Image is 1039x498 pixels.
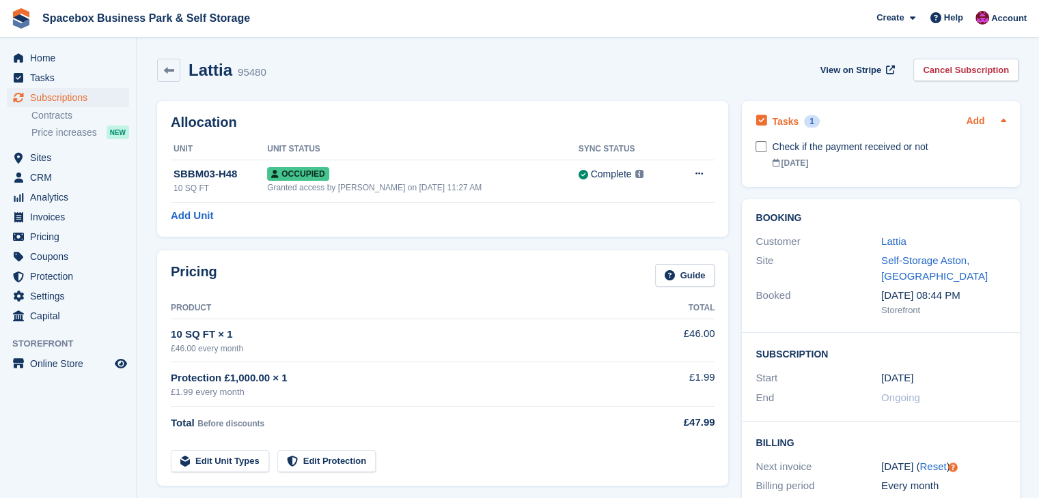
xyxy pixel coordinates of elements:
div: End [756,390,881,406]
a: menu [7,48,129,68]
h2: Pricing [171,264,217,287]
img: icon-info-grey-7440780725fd019a000dd9b08b2336e03edf1995a4989e88bcd33f0948082b44.svg [635,170,643,178]
span: Coupons [30,247,112,266]
a: menu [7,287,129,306]
a: Reset [919,460,946,472]
div: 10 SQ FT × 1 [171,327,643,342]
div: Granted access by [PERSON_NAME] on [DATE] 11:27 AM [267,181,578,194]
span: CRM [30,168,112,187]
a: menu [7,247,129,266]
span: Total [171,417,195,428]
span: Create [876,11,904,25]
a: Guide [655,264,715,287]
span: Account [991,12,1027,25]
div: 95480 [238,65,266,80]
span: Settings [30,287,112,306]
div: [DATE] 08:44 PM [881,288,1007,304]
span: Protection [30,267,112,286]
div: 10 SQ FT [174,182,267,194]
a: menu [7,267,129,286]
th: Total [643,297,715,319]
div: Every month [881,478,1007,494]
span: Ongoing [881,392,920,403]
td: £1.99 [643,362,715,407]
a: menu [7,168,129,187]
h2: Booking [756,213,1006,224]
h2: Allocation [171,115,715,130]
a: Check if the payment received or not [DATE] [772,133,1006,176]
div: Billing period [756,478,881,494]
div: [DATE] ( ) [881,459,1007,475]
h2: Subscription [756,347,1006,360]
div: Tooltip anchor [947,461,959,473]
a: Self-Storage Aston, [GEOGRAPHIC_DATA] [881,254,988,282]
div: NEW [107,126,129,139]
th: Sync Status [579,138,674,160]
a: menu [7,354,129,373]
span: Sites [30,148,112,167]
a: Spacebox Business Park & Self Storage [37,7,255,29]
a: Contracts [31,109,129,122]
div: Protection £1,000.00 × 1 [171,370,643,386]
a: menu [7,88,129,107]
span: Storefront [12,337,136,351]
div: £46.00 every month [171,342,643,355]
span: Invoices [30,207,112,226]
a: Cancel Subscription [913,59,1019,81]
th: Unit [171,138,267,160]
div: Customer [756,234,881,250]
div: Storefront [881,304,1007,317]
a: menu [7,306,129,325]
span: Pricing [30,227,112,246]
a: Edit Unit Types [171,450,269,473]
a: Edit Protection [277,450,376,473]
a: menu [7,207,129,226]
a: menu [7,68,129,87]
span: Analytics [30,188,112,207]
img: Shitika Balanath [975,11,989,25]
h2: Lattia [189,61,232,79]
th: Product [171,297,643,319]
span: Subscriptions [30,88,112,107]
img: stora-icon-8386f47178a22dfd0bd8f6a31ec36ba5ce8667c1dd55bd0f319d3a0aa187defe.svg [11,8,31,29]
a: Add Unit [171,208,213,224]
a: Add [966,114,984,130]
div: Next invoice [756,459,881,475]
span: Price increases [31,126,97,139]
a: Lattia [881,235,906,247]
h2: Tasks [772,115,799,128]
h2: Billing [756,435,1006,449]
div: Complete [591,167,632,181]
a: menu [7,188,129,207]
div: Site [756,253,881,284]
span: Home [30,48,112,68]
td: £46.00 [643,319,715,362]
div: SBBM03-H48 [174,166,267,182]
div: [DATE] [772,157,1006,169]
div: Booked [756,288,881,317]
span: Before discounts [197,419,264,428]
span: Online Store [30,354,112,373]
div: Start [756,370,881,386]
span: Tasks [30,68,112,87]
a: Price increases NEW [31,125,129,140]
div: £47.99 [643,415,715,430]
span: Capital [30,306,112,325]
div: 1 [804,115,820,128]
time: 2025-07-15 23:00:00 UTC [881,370,913,386]
a: menu [7,227,129,246]
div: Check if the payment received or not [772,140,1006,154]
a: Preview store [113,355,129,372]
a: View on Stripe [815,59,898,81]
span: Help [944,11,963,25]
th: Unit Status [267,138,578,160]
div: £1.99 every month [171,385,643,399]
a: menu [7,148,129,167]
span: View on Stripe [820,63,881,77]
span: Occupied [267,167,329,181]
